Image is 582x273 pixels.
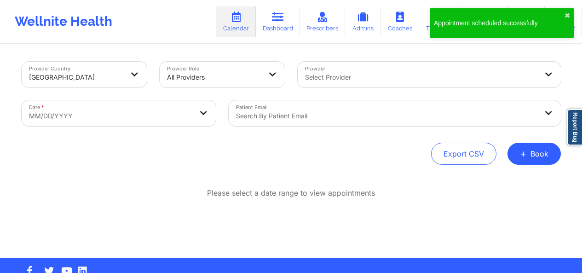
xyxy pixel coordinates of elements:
span: + [520,151,527,156]
a: Therapists [419,6,462,37]
div: All Providers [167,67,262,87]
button: +Book [507,143,561,165]
a: Admins [345,6,381,37]
button: Export CSV [431,143,496,165]
a: Coaches [381,6,419,37]
a: Dashboard [256,6,300,37]
p: Please select a date range to view appointments [207,188,375,198]
a: Calendar [216,6,256,37]
a: Report Bug [567,109,582,145]
div: [GEOGRAPHIC_DATA] [29,67,124,87]
button: close [565,12,570,19]
div: Appointment scheduled successfully [434,18,565,28]
a: Prescribers [300,6,346,37]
